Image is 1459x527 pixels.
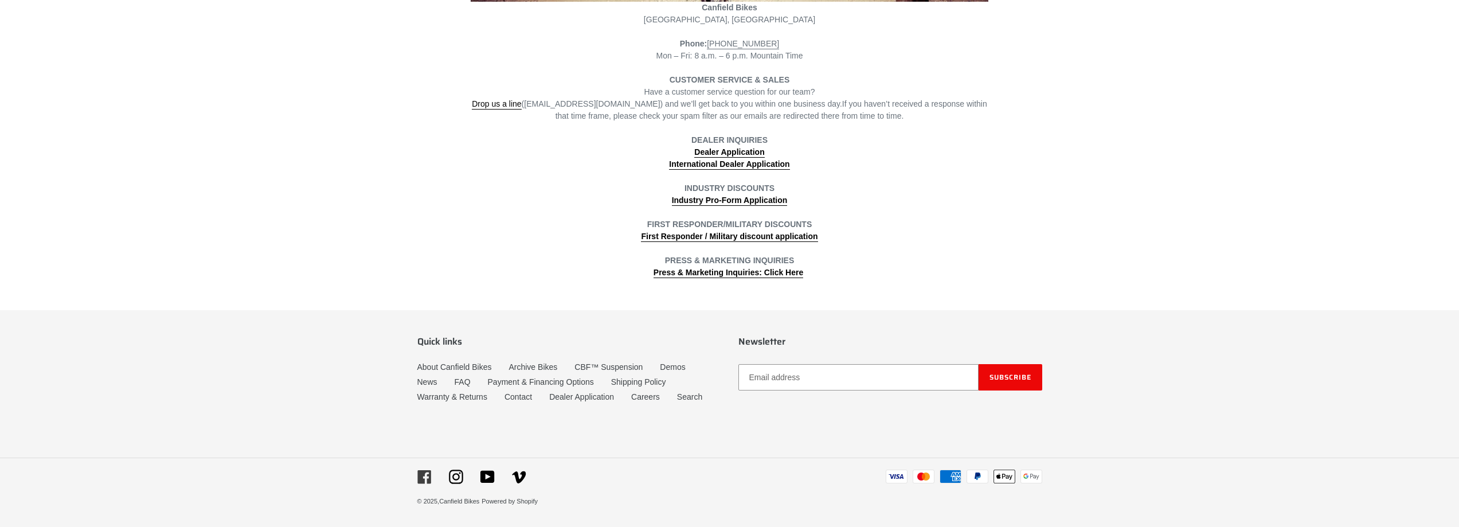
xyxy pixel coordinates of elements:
a: International Dealer Application [669,159,789,170]
a: Powered by Shopify [482,498,538,505]
a: CBF™ Suspension [574,362,643,372]
p: Newsletter [738,336,1042,347]
p: Quick links [417,336,721,347]
strong: Phone: [680,39,707,48]
strong: INDUSTRY DISCOUNTS [684,184,775,193]
div: Mon – Fri: 8 a.m. – 6 p.m. Mountain Time [471,38,988,62]
a: Warranty & Returns [417,392,487,401]
a: First Responder / Military discount application [641,232,817,242]
a: Press & Marketing Inquiries: Click Here [654,268,803,278]
span: ([EMAIL_ADDRESS][DOMAIN_NAME]) and we’ll get back to you within one business day. [472,99,842,110]
a: Contact [504,392,532,401]
a: Shipping Policy [611,377,666,387]
a: Dealer Application [549,392,614,401]
button: Subscribe [979,364,1042,391]
a: Canfield Bikes [439,498,479,505]
strong: FIRST RESPONDER/MILITARY DISCOUNTS [647,220,812,229]
a: [PHONE_NUMBER] [707,39,779,49]
small: © 2025, [417,498,480,505]
a: FAQ [455,377,471,387]
a: Payment & Financing Options [488,377,594,387]
a: About Canfield Bikes [417,362,492,372]
strong: Industry Pro-Form Application [672,196,788,205]
strong: CUSTOMER SERVICE & SALES [670,75,790,84]
a: Demos [660,362,685,372]
span: [GEOGRAPHIC_DATA], [GEOGRAPHIC_DATA] [644,15,815,24]
strong: DEALER INQUIRIES [691,135,768,158]
a: Dealer Application [694,147,764,158]
strong: PRESS & MARKETING INQUIRIES [665,256,795,265]
a: News [417,377,437,387]
span: Subscribe [989,372,1031,382]
strong: First Responder / Military discount application [641,232,817,241]
strong: International Dealer Application [669,159,789,169]
a: Search [677,392,702,401]
input: Email address [738,364,979,391]
a: Archive Bikes [509,362,557,372]
div: Have a customer service question for our team? If you haven’t received a response within that tim... [471,86,988,122]
a: Drop us a line [472,99,521,110]
a: Industry Pro-Form Application [672,196,788,206]
a: Careers [631,392,660,401]
strong: Canfield Bikes [702,3,757,12]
